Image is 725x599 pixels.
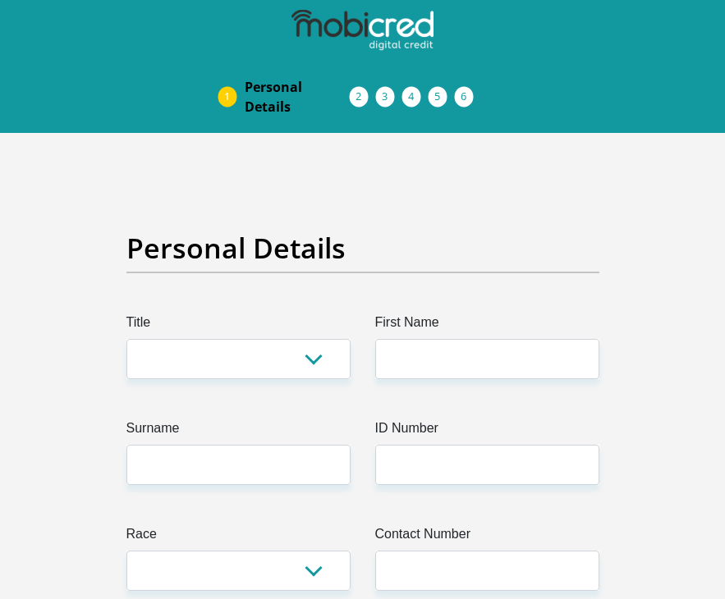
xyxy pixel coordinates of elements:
[375,445,599,485] input: ID Number
[375,339,599,379] input: First Name
[245,77,350,117] span: Personal Details
[375,524,599,551] label: Contact Number
[375,418,599,445] label: ID Number
[126,445,351,485] input: Surname
[291,10,433,51] img: mobicred logo
[232,71,363,123] a: PersonalDetails
[126,524,351,551] label: Race
[375,313,599,339] label: First Name
[126,418,351,445] label: Surname
[375,551,599,591] input: Contact Number
[126,231,599,265] h2: Personal Details
[126,313,351,339] label: Title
